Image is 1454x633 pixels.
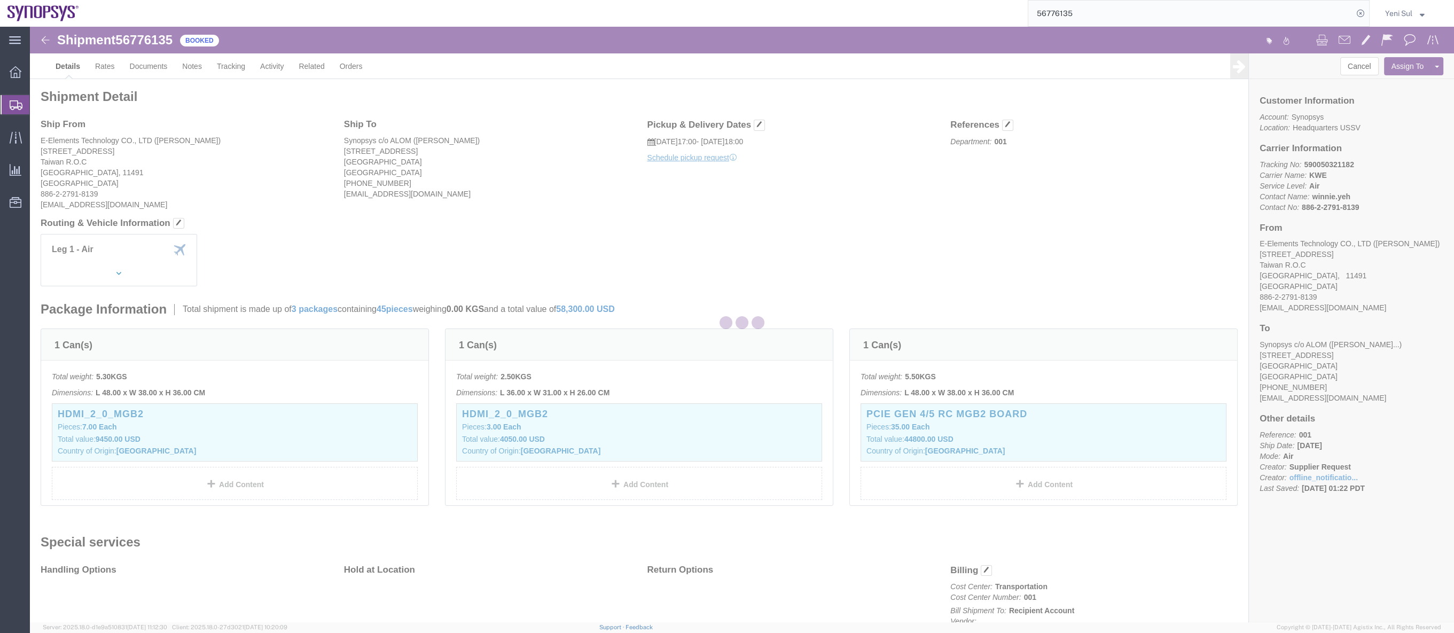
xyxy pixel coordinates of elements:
[172,624,287,630] span: Client: 2025.18.0-27d3021
[7,5,79,21] img: logo
[1277,623,1441,632] span: Copyright © [DATE]-[DATE] Agistix Inc., All Rights Reserved
[43,624,167,630] span: Server: 2025.18.0-d1e9a510831
[1385,7,1439,20] button: Yeni Sul
[626,624,653,630] a: Feedback
[599,624,626,630] a: Support
[127,624,167,630] span: [DATE] 11:12:30
[244,624,287,630] span: [DATE] 10:20:09
[1385,7,1412,19] span: Yeni Sul
[1028,1,1353,26] input: Search for shipment number, reference number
